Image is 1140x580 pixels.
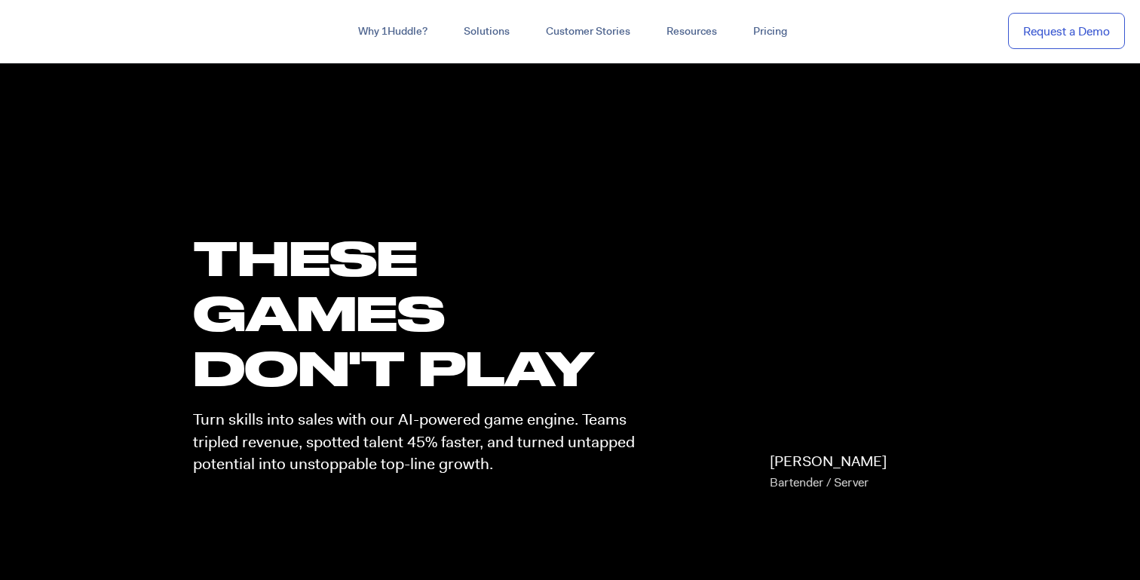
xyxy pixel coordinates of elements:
a: Customer Stories [528,18,648,45]
a: Request a Demo [1008,13,1125,50]
h1: these GAMES DON'T PLAY [193,230,648,396]
a: Why 1Huddle? [340,18,446,45]
p: [PERSON_NAME] [770,451,887,493]
img: ... [15,17,123,45]
a: Resources [648,18,735,45]
span: Bartender / Server [770,474,869,490]
a: Solutions [446,18,528,45]
p: Turn skills into sales with our AI-powered game engine. Teams tripled revenue, spotted talent 45%... [193,409,648,475]
a: Pricing [735,18,805,45]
